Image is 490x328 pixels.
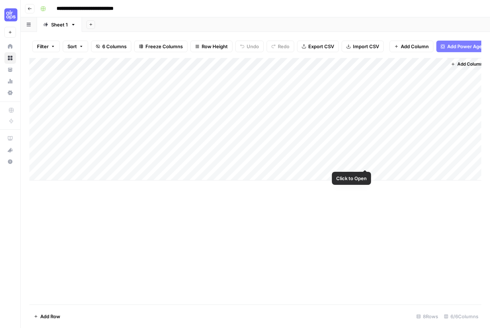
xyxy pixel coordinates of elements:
[29,311,65,322] button: Add Row
[447,43,487,50] span: Add Power Agent
[67,43,77,50] span: Sort
[4,144,16,156] button: What's new?
[63,41,88,52] button: Sort
[413,311,441,322] div: 8 Rows
[32,41,60,52] button: Filter
[134,41,188,52] button: Freeze Columns
[40,313,60,320] span: Add Row
[4,87,16,99] a: Settings
[247,43,259,50] span: Undo
[4,156,16,167] button: Help + Support
[4,64,16,75] a: Your Data
[401,43,429,50] span: Add Column
[102,43,127,50] span: 6 Columns
[190,41,232,52] button: Row Height
[457,61,483,67] span: Add Column
[390,41,433,52] button: Add Column
[4,6,16,24] button: Workspace: Cohort 4
[308,43,334,50] span: Export CSV
[4,41,16,52] a: Home
[297,41,339,52] button: Export CSV
[37,17,82,32] a: Sheet 1
[4,133,16,144] a: AirOps Academy
[4,75,16,87] a: Usage
[202,43,228,50] span: Row Height
[267,41,294,52] button: Redo
[145,43,183,50] span: Freeze Columns
[37,43,49,50] span: Filter
[4,8,17,21] img: Cohort 4 Logo
[5,145,16,155] div: What's new?
[235,41,264,52] button: Undo
[4,52,16,64] a: Browse
[51,21,68,28] div: Sheet 1
[448,59,486,69] button: Add Column
[441,311,481,322] div: 6/6 Columns
[91,41,131,52] button: 6 Columns
[342,41,384,52] button: Import CSV
[278,43,289,50] span: Redo
[353,43,379,50] span: Import CSV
